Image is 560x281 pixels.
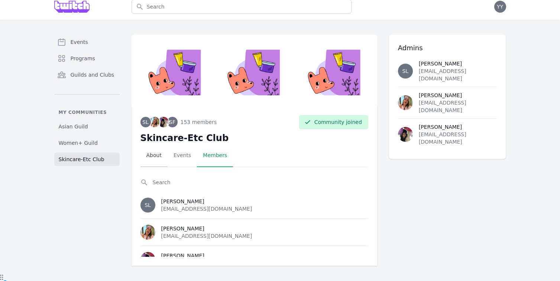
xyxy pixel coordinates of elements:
[71,55,95,62] span: Programs
[145,202,151,208] span: SL
[419,99,497,114] div: [EMAIL_ADDRESS][DOMAIN_NAME]
[299,115,368,129] button: Community joined
[402,68,408,74] span: SL
[59,123,88,130] span: Asian Guild
[161,252,252,259] div: [PERSON_NAME]
[419,60,497,67] div: [PERSON_NAME]
[140,144,168,167] a: About
[54,136,120,150] a: Women+ Guild
[419,123,497,131] div: [PERSON_NAME]
[54,153,120,166] a: Skincare-Etc Club
[497,4,503,9] span: YY
[181,118,217,126] span: 153 members
[54,35,120,166] nav: Sidebar
[140,176,368,189] input: Search
[54,35,120,50] a: Events
[54,67,120,82] a: Guilds and Clubs
[419,67,497,82] div: [EMAIL_ADDRESS][DOMAIN_NAME]
[168,144,197,167] a: Events
[398,44,497,52] h3: Admins
[419,131,497,146] div: [EMAIL_ADDRESS][DOMAIN_NAME]
[142,119,149,125] span: SL
[169,119,175,125] span: SF
[197,144,233,167] a: Members
[161,225,252,232] div: [PERSON_NAME]
[71,38,88,46] span: Events
[54,109,120,115] p: My communities
[161,198,252,205] div: [PERSON_NAME]
[140,132,368,144] h2: Skincare-Etc Club
[494,1,506,13] button: YY
[161,205,252,213] div: [EMAIL_ADDRESS][DOMAIN_NAME]
[59,156,104,163] span: Skincare-Etc Club
[161,232,252,240] div: [EMAIL_ADDRESS][DOMAIN_NAME]
[71,71,114,79] span: Guilds and Clubs
[54,51,120,66] a: Programs
[54,120,120,133] a: Asian Guild
[54,1,90,13] img: Grove
[59,139,98,147] span: Women+ Guild
[419,92,497,99] div: [PERSON_NAME]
